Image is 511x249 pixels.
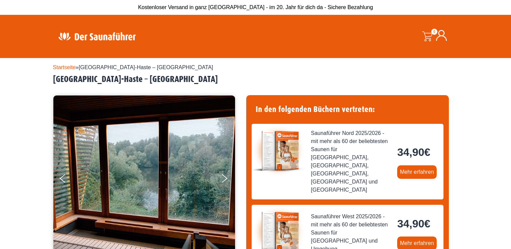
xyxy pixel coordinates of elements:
[79,64,213,70] span: [GEOGRAPHIC_DATA]-Haste – [GEOGRAPHIC_DATA]
[252,101,443,118] h4: In den folgenden Büchern vertreten:
[53,64,213,70] span: »
[397,146,430,158] bdi: 34,90
[311,129,392,194] span: Saunaführer Nord 2025/2026 - mit mehr als 60 der beliebtesten Saunen für [GEOGRAPHIC_DATA], [GEOG...
[60,171,77,188] button: Previous
[221,171,237,188] button: Next
[397,165,437,179] a: Mehr erfahren
[53,74,458,85] h2: [GEOGRAPHIC_DATA]-Haste – [GEOGRAPHIC_DATA]
[53,64,76,70] a: Startseite
[431,29,437,35] span: 0
[252,124,306,178] img: der-saunafuehrer-2025-nord.jpg
[424,218,430,230] span: €
[424,146,430,158] span: €
[397,218,430,230] bdi: 34,90
[138,4,373,10] span: Kostenloser Versand in ganz [GEOGRAPHIC_DATA] - im 20. Jahr für dich da - Sichere Bezahlung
